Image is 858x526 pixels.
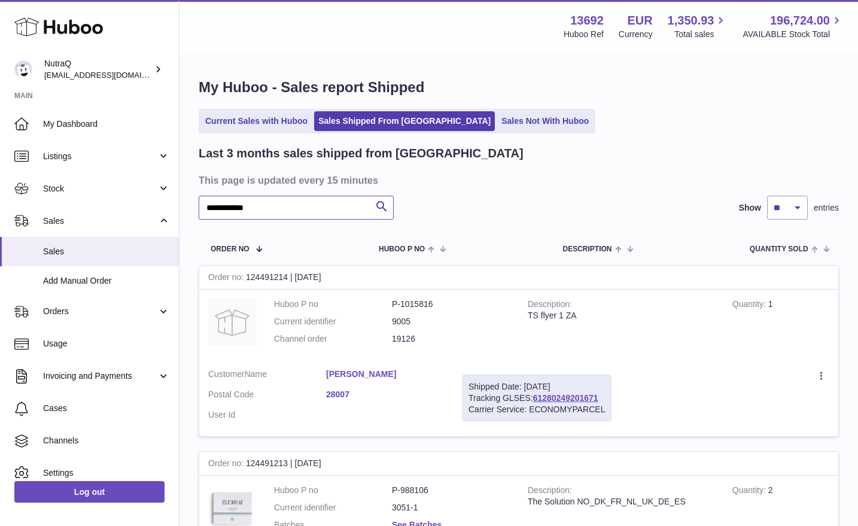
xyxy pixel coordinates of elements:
span: My Dashboard [43,118,170,130]
div: NutraQ [44,58,152,81]
span: Sales [43,246,170,257]
strong: Quantity [732,485,768,498]
span: Settings [43,467,170,479]
span: Stock [43,183,157,194]
h3: This page is updated every 15 minutes [199,174,836,187]
a: Sales Shipped From [GEOGRAPHIC_DATA] [314,111,495,131]
strong: Order no [208,272,246,285]
div: TS flyer 1 ZA [528,310,714,321]
span: [EMAIL_ADDRESS][DOMAIN_NAME] [44,70,176,80]
label: Show [739,202,761,214]
a: Current Sales with Huboo [201,111,312,131]
span: Quantity Sold [750,245,808,253]
a: 61280249201671 [533,393,598,403]
div: Huboo Ref [564,29,604,40]
span: AVAILABLE Stock Total [743,29,844,40]
strong: EUR [627,13,652,29]
span: Huboo P no [379,245,425,253]
dd: P-1015816 [392,299,510,310]
span: Order No [211,245,250,253]
dt: Channel order [274,333,392,345]
dd: P-988106 [392,485,510,496]
a: Sales Not With Huboo [497,111,593,131]
a: 28007 [326,389,444,400]
strong: Description [528,485,572,498]
span: Add Manual Order [43,275,170,287]
dt: Current identifier [274,316,392,327]
dd: 9005 [392,316,510,327]
div: 124491213 | [DATE] [199,452,838,476]
span: Invoicing and Payments [43,370,157,382]
strong: Quantity [732,299,768,312]
a: [PERSON_NAME] [326,369,444,380]
span: Customer [208,369,245,379]
dt: Postal Code [208,389,326,403]
dt: Current identifier [274,502,392,513]
dd: 3051-1 [392,502,510,513]
span: Orders [43,306,157,317]
span: entries [814,202,839,214]
span: Listings [43,151,157,162]
div: Currency [619,29,653,40]
strong: 13692 [570,13,604,29]
span: Cases [43,403,170,414]
div: The Solution NO_DK_FR_NL_UK_DE_ES [528,496,714,507]
img: no-photo.jpg [208,299,256,346]
dd: 19126 [392,333,510,345]
td: 1 [723,290,838,360]
dt: Name [208,369,326,383]
h2: Last 3 months sales shipped from [GEOGRAPHIC_DATA] [199,145,524,162]
strong: Order no [208,458,246,471]
dt: Huboo P no [274,485,392,496]
a: 1,350.93 Total sales [668,13,728,40]
span: Usage [43,338,170,349]
span: 1,350.93 [668,13,714,29]
dt: Huboo P no [274,299,392,310]
a: 196,724.00 AVAILABLE Stock Total [743,13,844,40]
img: log@nutraq.com [14,60,32,78]
div: Tracking GLSES: [462,375,611,422]
span: Description [562,245,611,253]
span: Sales [43,215,157,227]
div: 124491214 | [DATE] [199,266,838,290]
dt: User Id [208,409,326,421]
a: Log out [14,481,165,503]
span: 196,724.00 [770,13,830,29]
div: Carrier Service: ECONOMYPARCEL [468,404,605,415]
span: Total sales [674,29,728,40]
h1: My Huboo - Sales report Shipped [199,78,839,97]
strong: Description [528,299,572,312]
div: Shipped Date: [DATE] [468,381,605,393]
span: Channels [43,435,170,446]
